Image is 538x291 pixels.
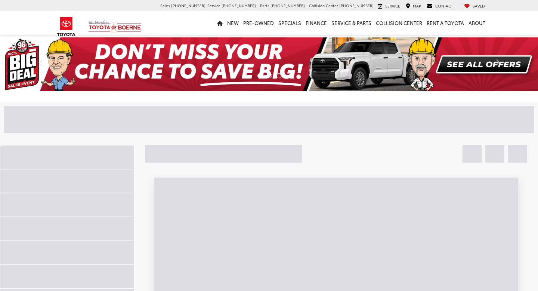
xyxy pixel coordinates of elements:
a: Finance [303,11,329,35]
span: Sales [160,3,170,8]
a: Specials [276,11,303,35]
a: Contact [425,3,455,9]
span: Parts [260,3,269,8]
a: Service & Parts: Opens in a new tab [329,11,374,35]
span: Collision Center [309,3,338,8]
span: Service [207,3,220,8]
span: [PHONE_NUMBER] [222,3,256,8]
a: Home [215,11,225,35]
span: [PHONE_NUMBER] [270,3,305,8]
a: Rent a Toyota [424,11,466,35]
span: Map [413,3,421,9]
img: Vic Vaughan Toyota of Boerne [88,20,142,33]
a: Service [376,3,402,9]
a: New [225,11,241,35]
span: Contact [435,3,453,9]
a: Map [404,3,423,9]
a: Collision Center [374,11,424,35]
span: Saved [473,3,485,9]
a: My Saved Vehicles [462,3,487,9]
a: Pre-Owned [241,11,276,35]
a: About [466,11,488,35]
span: [PHONE_NUMBER] [171,3,205,8]
span: [PHONE_NUMBER] [339,3,374,8]
span: Service [385,3,400,9]
img: Toyota [52,15,80,39]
